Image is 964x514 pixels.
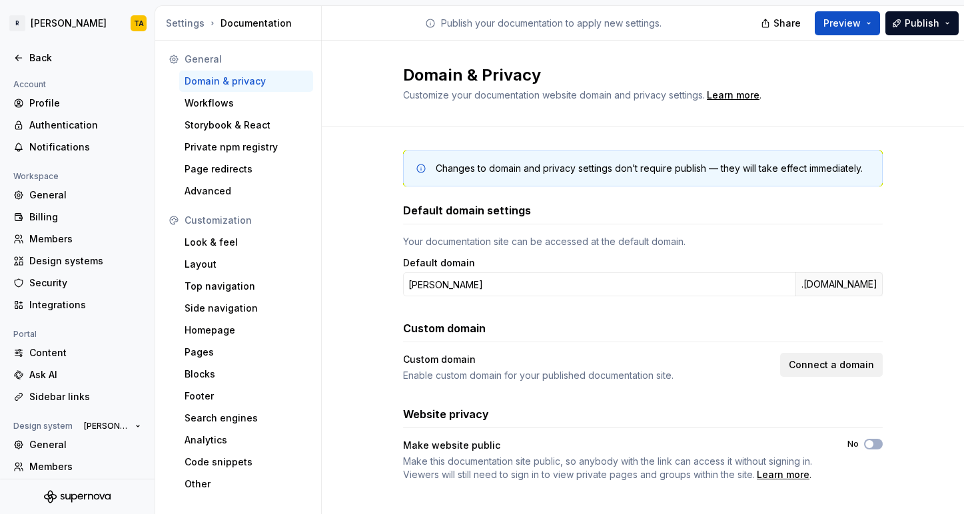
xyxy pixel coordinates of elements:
[134,18,144,29] div: TA
[707,89,759,102] a: Learn more
[3,9,152,38] button: R[PERSON_NAME]TA
[905,17,939,30] span: Publish
[185,258,308,271] div: Layout
[823,17,861,30] span: Preview
[179,232,313,253] a: Look & feel
[166,17,205,30] button: Settings
[441,17,662,30] p: Publish your documentation to apply new settings.
[179,473,313,495] a: Other
[8,386,147,407] a: Sidebar links
[185,368,308,381] div: Blocks
[29,210,141,224] div: Billing
[179,93,313,114] a: Workflows
[757,468,809,481] a: Learn more
[8,206,147,228] a: Billing
[29,368,141,382] div: Ask AI
[185,433,308,447] div: Analytics
[179,136,313,158] a: Private npm registry
[29,298,141,312] div: Integrations
[179,342,313,363] a: Pages
[179,276,313,297] a: Top navigation
[403,202,531,218] h3: Default domain settings
[436,162,863,175] div: Changes to domain and privacy settings don’t require publish — they will take effect immediately.
[185,214,308,227] div: Customization
[780,353,883,377] button: Connect a domain
[403,406,489,422] h3: Website privacy
[185,280,308,293] div: Top navigation
[8,434,147,455] a: General
[403,455,823,481] span: .
[29,51,141,65] div: Back
[29,119,141,132] div: Authentication
[29,276,141,290] div: Security
[29,232,141,246] div: Members
[179,320,313,341] a: Homepage
[8,294,147,316] a: Integrations
[403,353,772,366] div: Custom domain
[29,254,141,268] div: Design systems
[403,369,772,382] div: Enable custom domain for your published documentation site.
[185,302,308,315] div: Side navigation
[773,17,801,30] span: Share
[185,324,308,337] div: Homepage
[179,364,313,385] a: Blocks
[29,188,141,202] div: General
[185,140,308,154] div: Private npm registry
[185,411,308,425] div: Search engines
[8,47,147,69] a: Back
[44,490,111,503] svg: Supernova Logo
[179,451,313,473] a: Code snippets
[185,75,308,88] div: Domain & privacy
[8,364,147,385] a: Ask AI
[29,346,141,360] div: Content
[185,389,308,403] div: Footer
[185,346,308,359] div: Pages
[8,250,147,272] a: Design systems
[29,460,141,473] div: Members
[29,97,141,110] div: Profile
[185,97,308,110] div: Workflows
[179,385,313,407] a: Footer
[185,455,308,469] div: Code snippets
[8,136,147,158] a: Notifications
[185,53,308,66] div: General
[795,272,883,296] div: .[DOMAIN_NAME]
[403,439,823,452] div: Make website public
[8,184,147,206] a: General
[8,478,147,499] a: Versions
[166,17,316,30] div: Documentation
[185,184,308,198] div: Advanced
[179,298,313,319] a: Side navigation
[179,71,313,92] a: Domain & privacy
[403,256,475,270] label: Default domain
[8,326,42,342] div: Portal
[789,358,874,372] span: Connect a domain
[847,439,859,449] label: No
[885,11,959,35] button: Publish
[8,168,64,184] div: Workspace
[179,115,313,136] a: Storybook & React
[754,11,809,35] button: Share
[31,17,107,30] div: [PERSON_NAME]
[8,93,147,114] a: Profile
[179,429,313,451] a: Analytics
[8,272,147,294] a: Security
[29,140,141,154] div: Notifications
[8,77,51,93] div: Account
[815,11,880,35] button: Preview
[403,89,705,101] span: Customize your documentation website domain and privacy settings.
[8,456,147,477] a: Members
[8,228,147,250] a: Members
[29,438,141,451] div: General
[403,65,867,86] h2: Domain & Privacy
[29,390,141,403] div: Sidebar links
[185,162,308,176] div: Page redirects
[185,119,308,132] div: Storybook & React
[185,236,308,249] div: Look & feel
[9,15,25,31] div: R
[84,421,130,431] span: [PERSON_NAME]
